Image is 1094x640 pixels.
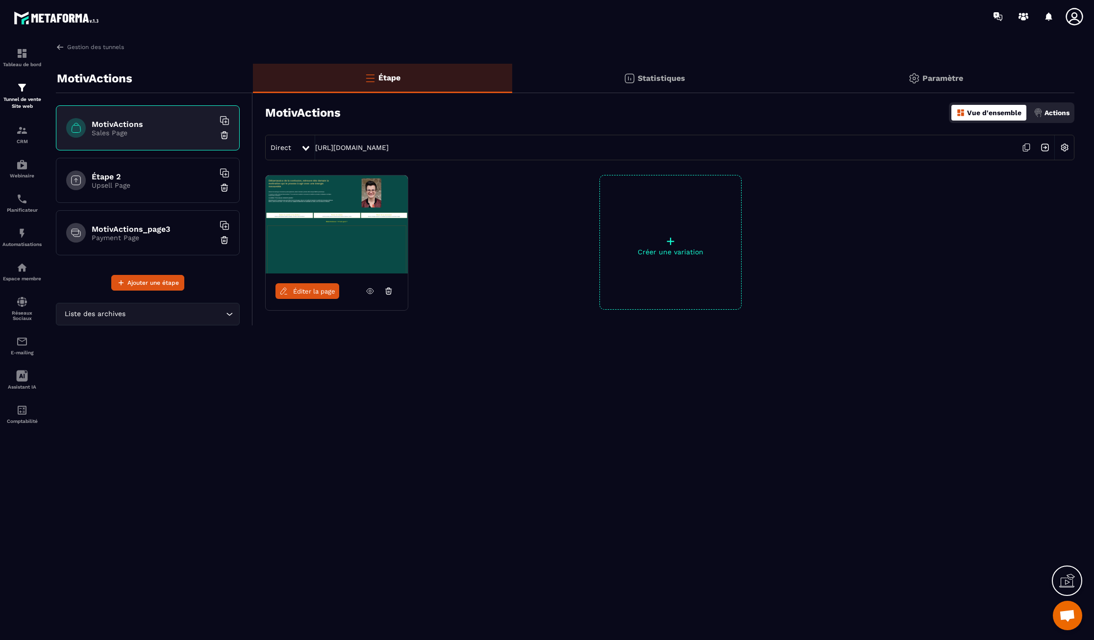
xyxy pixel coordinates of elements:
[2,242,42,247] p: Automatisations
[1055,138,1074,157] img: setting-w.858f3a88.svg
[623,73,635,84] img: stats.20deebd0.svg
[111,275,184,291] button: Ajouter une étape
[2,96,42,110] p: Tunnel de vente Site web
[16,193,28,205] img: scheduler
[2,74,42,117] a: formationformationTunnel de vente Site web
[16,262,28,273] img: automations
[14,9,102,27] img: logo
[2,276,42,281] p: Espace membre
[57,69,132,88] p: MotivActions
[2,384,42,390] p: Assistant IA
[16,48,28,59] img: formation
[16,336,28,347] img: email
[127,309,224,320] input: Search for option
[2,186,42,220] a: schedulerschedulerPlanificateur
[16,404,28,416] img: accountant
[1036,138,1054,157] img: arrow-next.bcc2205e.svg
[293,288,335,295] span: Éditer la page
[92,224,214,234] h6: MotivActions_page3
[2,62,42,67] p: Tableau de bord
[92,129,214,137] p: Sales Page
[92,120,214,129] h6: MotivActions
[2,350,42,355] p: E-mailing
[16,159,28,171] img: automations
[56,303,240,325] div: Search for option
[16,82,28,94] img: formation
[1034,108,1043,117] img: actions.d6e523a2.png
[956,108,965,117] img: dashboard-orange.40269519.svg
[265,106,341,120] h3: MotivActions
[638,74,685,83] p: Statistiques
[16,227,28,239] img: automations
[2,363,42,397] a: Assistant IA
[2,289,42,328] a: social-networksocial-networkRéseaux Sociaux
[2,151,42,186] a: automationsautomationsWebinaire
[220,235,229,245] img: trash
[922,74,963,83] p: Paramètre
[600,248,741,256] p: Créer une variation
[364,72,376,84] img: bars-o.4a397970.svg
[2,254,42,289] a: automationsautomationsEspace membre
[1053,601,1082,630] div: Ouvrir le chat
[56,43,124,51] a: Gestion des tunnels
[266,175,408,273] img: image
[967,109,1021,117] p: Vue d'ensemble
[2,328,42,363] a: emailemailE-mailing
[2,418,42,424] p: Comptabilité
[62,309,127,320] span: Liste des archives
[2,310,42,321] p: Réseaux Sociaux
[378,73,400,82] p: Étape
[2,40,42,74] a: formationformationTableau de bord
[220,130,229,140] img: trash
[2,117,42,151] a: formationformationCRM
[2,139,42,144] p: CRM
[275,283,339,299] a: Éditer la page
[1044,109,1069,117] p: Actions
[271,144,291,151] span: Direct
[2,220,42,254] a: automationsautomationsAutomatisations
[600,234,741,248] p: +
[908,73,920,84] img: setting-gr.5f69749f.svg
[315,144,389,151] a: [URL][DOMAIN_NAME]
[16,124,28,136] img: formation
[2,397,42,431] a: accountantaccountantComptabilité
[92,234,214,242] p: Payment Page
[92,181,214,189] p: Upsell Page
[2,207,42,213] p: Planificateur
[2,173,42,178] p: Webinaire
[16,296,28,308] img: social-network
[127,278,179,288] span: Ajouter une étape
[56,43,65,51] img: arrow
[220,183,229,193] img: trash
[92,172,214,181] h6: Étape 2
